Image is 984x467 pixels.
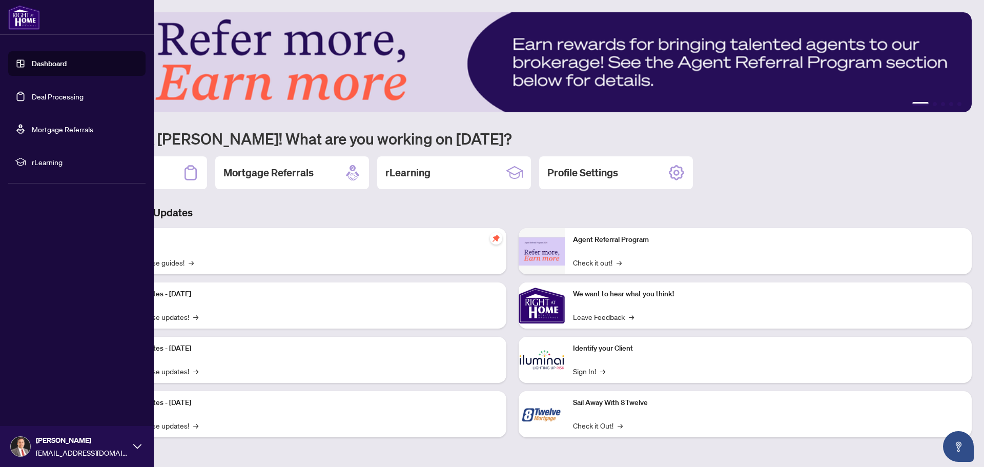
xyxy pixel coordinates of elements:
img: Agent Referral Program [519,237,565,266]
span: → [193,311,198,322]
span: [PERSON_NAME] [36,435,128,446]
button: 4 [949,102,953,106]
img: We want to hear what you think! [519,282,565,329]
a: Check it Out!→ [573,420,623,431]
button: 2 [933,102,937,106]
img: Identify your Client [519,337,565,383]
a: Deal Processing [32,92,84,101]
img: Profile Icon [11,437,30,456]
a: Sign In!→ [573,366,605,377]
span: → [189,257,194,268]
p: Agent Referral Program [573,234,963,246]
button: 3 [941,102,945,106]
p: We want to hear what you think! [573,289,963,300]
span: → [618,420,623,431]
button: 5 [957,102,961,106]
p: Identify your Client [573,343,963,354]
img: logo [8,5,40,30]
span: pushpin [490,232,502,245]
h3: Brokerage & Industry Updates [53,206,972,220]
span: → [193,420,198,431]
p: Self-Help [108,234,498,246]
h2: Mortgage Referrals [223,166,314,180]
p: Platform Updates - [DATE] [108,289,498,300]
span: → [600,366,605,377]
span: [EMAIL_ADDRESS][DOMAIN_NAME] [36,447,128,458]
img: Sail Away With 8Twelve [519,391,565,437]
span: → [617,257,622,268]
p: Platform Updates - [DATE] [108,397,498,409]
h2: Profile Settings [547,166,618,180]
span: → [629,311,634,322]
h2: rLearning [385,166,430,180]
a: Mortgage Referrals [32,125,93,134]
a: Check it out!→ [573,257,622,268]
button: Open asap [943,431,974,462]
img: Slide 0 [53,12,972,112]
h1: Welcome back [PERSON_NAME]! What are you working on [DATE]? [53,129,972,148]
button: 1 [912,102,929,106]
a: Leave Feedback→ [573,311,634,322]
p: Platform Updates - [DATE] [108,343,498,354]
span: rLearning [32,156,138,168]
span: → [193,366,198,377]
a: Dashboard [32,59,67,68]
p: Sail Away With 8Twelve [573,397,963,409]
